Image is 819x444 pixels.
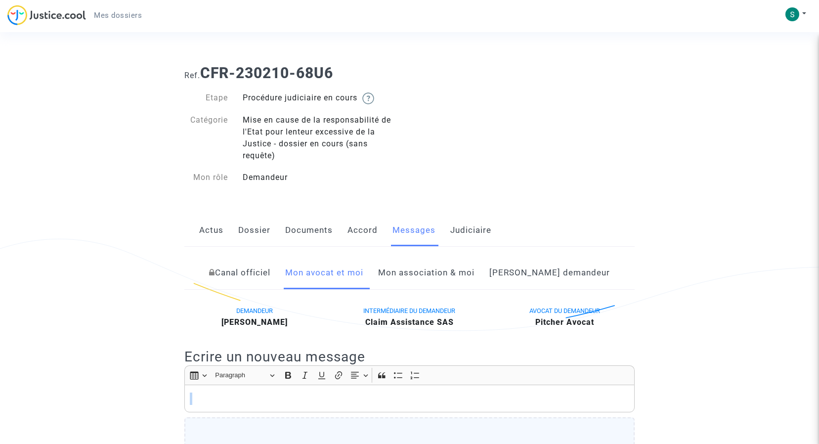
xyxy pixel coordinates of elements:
span: Paragraph [215,369,266,381]
a: Messages [392,214,435,247]
a: [PERSON_NAME] demandeur [489,257,610,289]
span: Ref. [184,71,200,80]
h2: Ecrire un nouveau message [184,348,635,365]
a: Judiciaire [450,214,491,247]
b: Claim Assistance SAS [365,317,454,327]
a: Mon association & moi [378,257,474,289]
b: [PERSON_NAME] [221,317,288,327]
b: CFR-230210-68U6 [200,64,333,82]
b: Pitcher Avocat [535,317,594,327]
a: Canal officiel [209,257,270,289]
a: Accord [347,214,378,247]
div: Demandeur [235,172,410,183]
span: INTERMÉDIAIRE DU DEMANDEUR [363,307,455,314]
button: Paragraph [211,368,279,383]
img: AEdFTp53cU3W5WbowecL31vSJZsiEgiU6xpLyKQTlABD=s96-c [785,7,799,21]
a: Actus [199,214,223,247]
div: Procédure judiciaire en cours [235,92,410,104]
div: Catégorie [177,114,235,162]
a: Mon avocat et moi [285,257,363,289]
span: Mes dossiers [94,11,142,20]
a: Documents [285,214,333,247]
div: Mon rôle [177,172,235,183]
img: help.svg [362,92,374,104]
img: jc-logo.svg [7,5,86,25]
div: Rich Text Editor, main [184,385,635,412]
div: Etape [177,92,235,104]
div: Editor toolbar [184,365,635,385]
span: DEMANDEUR [236,307,273,314]
span: AVOCAT DU DEMANDEUR [529,307,600,314]
a: Dossier [238,214,270,247]
a: Mes dossiers [86,8,150,23]
div: Mise en cause de la responsabilité de l'Etat pour lenteur excessive de la Justice - dossier en co... [235,114,410,162]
